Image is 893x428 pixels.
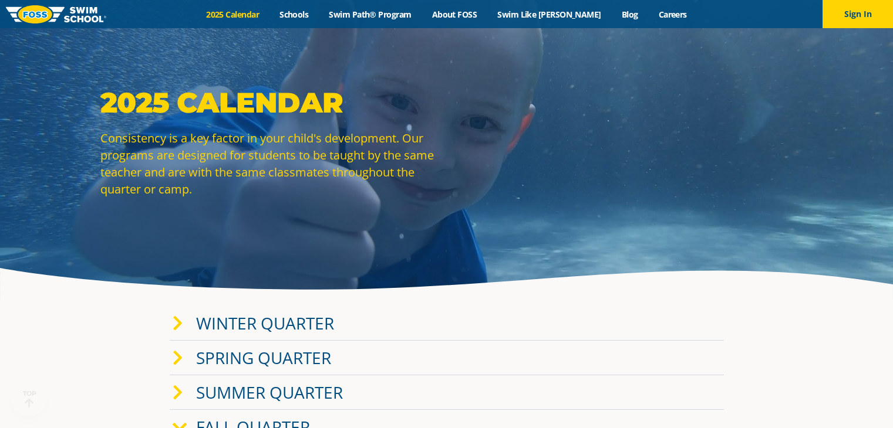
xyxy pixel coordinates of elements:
[648,9,697,20] a: Careers
[196,347,331,369] a: Spring Quarter
[269,9,319,20] a: Schools
[422,9,487,20] a: About FOSS
[100,86,343,120] strong: 2025 Calendar
[196,381,343,403] a: Summer Quarter
[100,130,441,198] p: Consistency is a key factor in your child's development. Our programs are designed for students t...
[487,9,612,20] a: Swim Like [PERSON_NAME]
[6,5,106,23] img: FOSS Swim School Logo
[196,312,334,334] a: Winter Quarter
[23,390,36,408] div: TOP
[319,9,422,20] a: Swim Path® Program
[611,9,648,20] a: Blog
[196,9,269,20] a: 2025 Calendar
